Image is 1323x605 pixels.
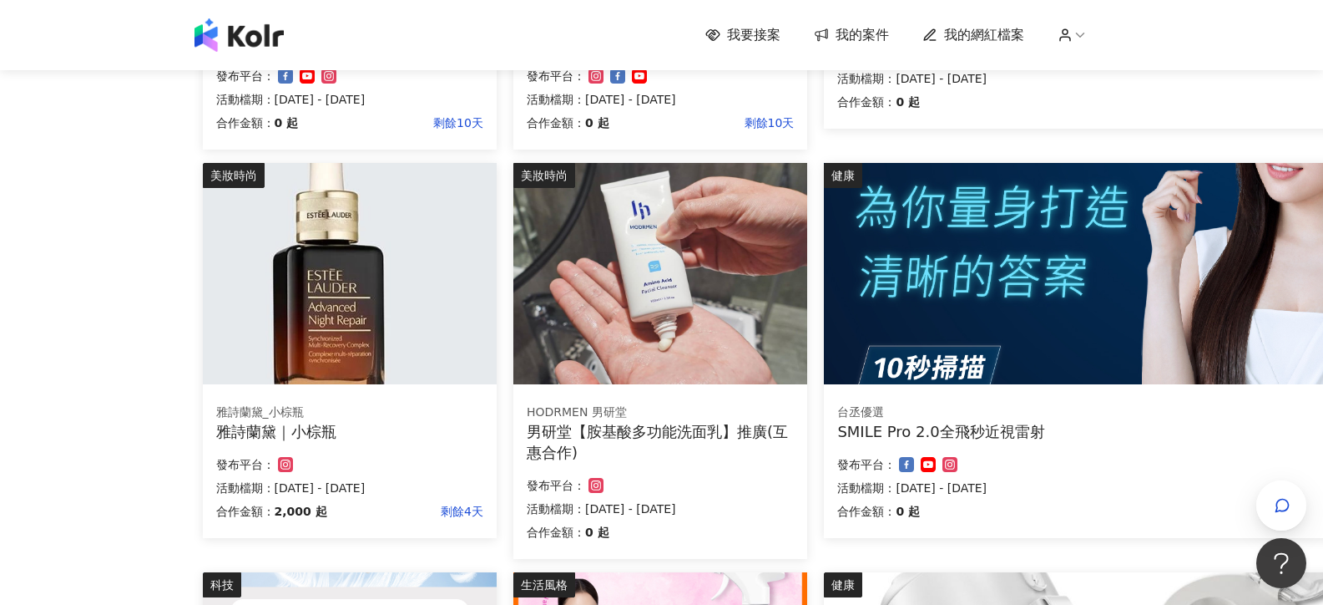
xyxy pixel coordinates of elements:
div: 科技 [203,572,241,597]
p: 活動檔期：[DATE] - [DATE] [216,89,483,109]
a: 我要接案 [705,26,780,44]
p: 活動檔期：[DATE] - [DATE] [527,89,794,109]
p: 2,000 起 [275,501,327,521]
span: 我的案件 [836,26,889,44]
p: 剩餘10天 [298,113,483,133]
p: 發布平台： [837,455,896,475]
p: 0 起 [896,501,920,521]
p: 合作金額： [837,501,896,521]
iframe: Help Scout Beacon - Open [1256,538,1306,588]
p: 發布平台： [527,66,585,86]
a: 我的網紅檔案 [922,26,1024,44]
p: 發布平台： [527,475,585,496]
p: 合作金額： [837,92,896,112]
img: 雅詩蘭黛｜小棕瓶 [203,163,497,384]
div: HODRMEN 男研堂 [527,404,794,421]
p: 發布平台： [216,455,275,475]
p: 剩餘4天 [327,501,483,521]
p: 0 起 [896,92,920,112]
p: 合作金額： [527,113,585,133]
img: logo [194,18,284,52]
p: 0 起 [585,113,609,133]
div: 雅詩蘭黛｜小棕瓶 [216,421,483,442]
p: 剩餘10天 [609,113,795,133]
p: 活動檔期：[DATE] - [DATE] [216,478,483,498]
p: 合作金額： [216,501,275,521]
p: 合作金額： [216,113,275,133]
img: 胺基酸多功能洗面乳 [513,163,807,384]
div: 美妝時尚 [513,163,575,188]
div: 美妝時尚 [203,163,265,188]
div: 健康 [824,163,862,188]
div: 雅詩蘭黛_小棕瓶 [216,404,483,421]
div: 生活風格 [513,572,575,597]
div: 男研堂【胺基酸多功能洗面乳】推廣(互惠合作) [527,421,794,463]
p: 發布平台： [216,66,275,86]
div: 健康 [824,572,862,597]
span: 我的網紅檔案 [944,26,1024,44]
a: 我的案件 [814,26,889,44]
p: 0 起 [585,522,609,542]
p: 活動檔期：[DATE] - [DATE] [527,499,794,519]
span: 我要接案 [727,26,780,44]
p: 合作金額： [527,522,585,542]
p: 0 起 [275,113,299,133]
